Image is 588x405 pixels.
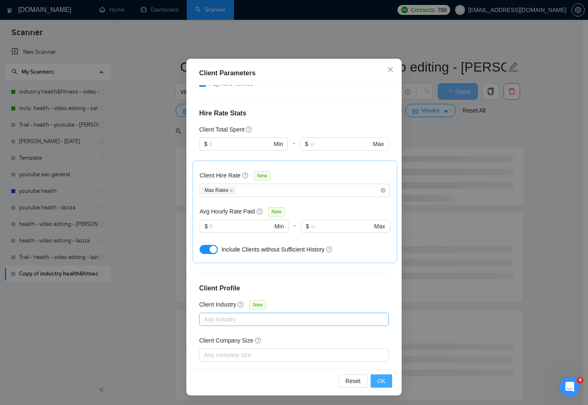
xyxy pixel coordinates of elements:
[374,222,385,231] span: Max
[577,377,583,383] span: 4
[209,139,272,149] input: 0
[200,207,255,216] h5: Avg Hourly Rate Paid
[222,246,325,253] span: Include Clients without Sufficient History
[381,188,386,193] span: close-circle
[210,222,273,231] input: 0
[379,59,402,81] button: Close
[246,126,253,133] span: question-circle
[255,337,262,344] span: question-circle
[200,171,241,180] h5: Client Hire Rate
[199,283,389,293] h4: Client Profile
[373,139,384,149] span: Max
[204,139,207,149] span: $
[387,66,394,73] span: close
[377,376,386,386] span: OK
[229,189,234,193] span: close
[275,222,284,231] span: Min
[249,300,266,309] span: New
[254,171,270,180] span: New
[311,222,372,231] input: ∞
[274,139,283,149] span: Min
[238,301,244,308] span: question-circle
[339,374,367,388] button: Reset
[199,68,389,78] div: Client Parameters
[268,207,285,216] span: New
[345,376,361,386] span: Reset
[371,374,392,388] button: OK
[199,125,244,134] h5: Client Total Spent
[199,336,253,345] h5: Client Company Size
[326,246,333,253] span: question-circle
[257,208,263,215] span: question-circle
[199,108,389,118] h4: Hire Rate Stats
[306,222,309,231] span: $
[242,172,249,179] span: question-circle
[560,377,580,397] iframe: Intercom live chat
[199,300,236,309] h5: Client Industry
[305,139,308,149] span: $
[310,139,371,149] input: ∞
[289,220,301,243] div: -
[205,222,208,231] span: $
[288,137,300,161] div: -
[202,186,236,195] span: Max Rates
